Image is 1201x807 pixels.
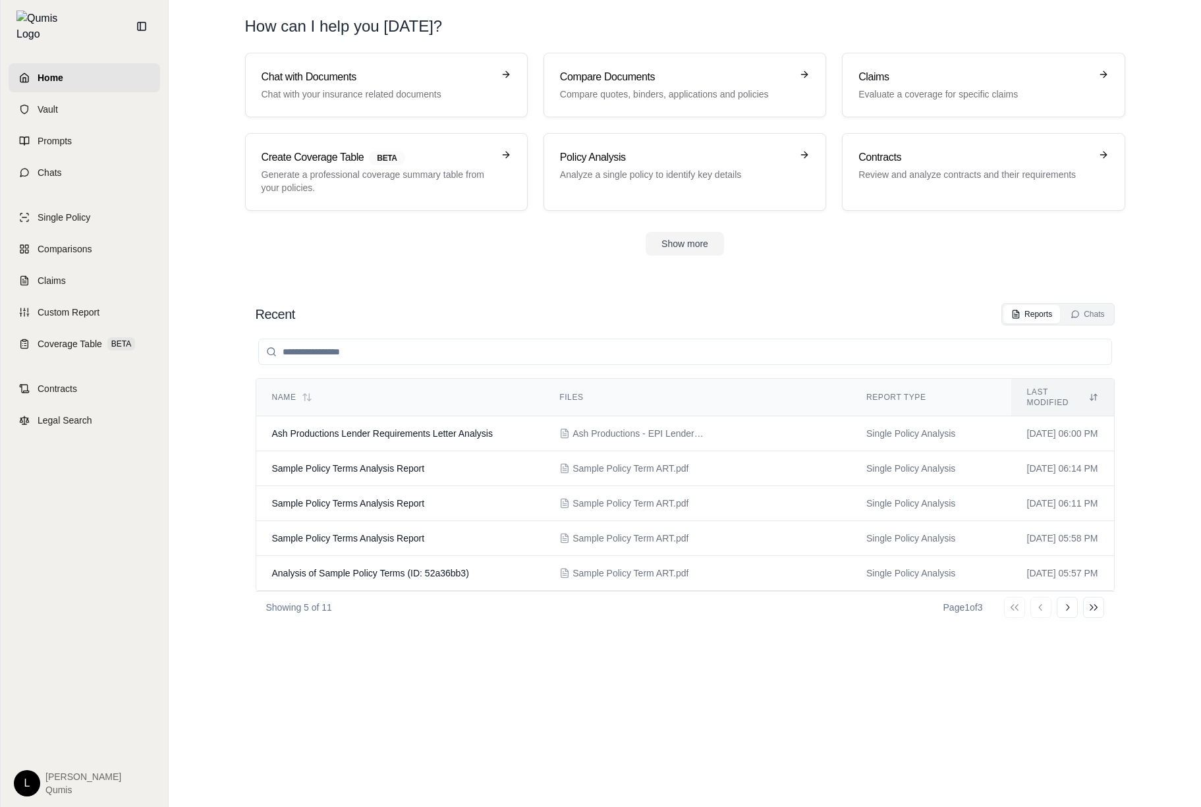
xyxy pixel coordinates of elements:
a: Coverage TableBETA [9,329,160,358]
td: Single Policy Analysis [851,556,1011,591]
a: Comparisons [9,235,160,264]
a: Vault [9,95,160,124]
button: Reports [1003,305,1060,323]
span: Sample Policy Terms Analysis Report [272,463,425,474]
img: Qumis Logo [16,11,66,42]
span: Contracts [38,382,77,395]
a: Single Policy [9,203,160,232]
span: Chats [38,166,62,179]
div: Chats [1071,309,1104,320]
p: Generate a professional coverage summary table from your policies. [262,168,493,194]
div: Page 1 of 3 [943,601,983,614]
a: Prompts [9,126,160,155]
a: Legal Search [9,406,160,435]
p: Review and analyze contracts and their requirements [858,168,1090,181]
span: Comparisons [38,242,92,256]
span: Sample Policy Terms Analysis Report [272,533,425,543]
a: Chats [9,158,160,187]
span: Claims [38,274,66,287]
p: Compare quotes, binders, applications and policies [560,88,791,101]
span: Analysis of Sample Policy Terms (ID: 52a36bb3) [272,568,469,578]
span: Ash Productions Lender Requirements Letter Analysis [272,428,493,439]
span: Legal Search [38,414,92,427]
h3: Chat with Documents [262,69,493,85]
span: Vault [38,103,58,116]
span: Home [38,71,63,84]
td: [DATE] 06:00 PM [1011,416,1114,451]
span: Sample Policy Term ART.pdf [573,532,688,545]
span: Qumis [45,783,121,796]
a: Custom Report [9,298,160,327]
a: Chat with DocumentsChat with your insurance related documents [245,53,528,117]
button: Chats [1063,305,1112,323]
span: Single Policy [38,211,90,224]
a: Contracts [9,374,160,403]
span: Prompts [38,134,72,148]
p: Showing 5 of 11 [266,601,332,614]
a: Home [9,63,160,92]
span: BETA [107,337,135,350]
a: Policy AnalysisAnalyze a single policy to identify key details [544,133,826,211]
th: Files [544,379,851,416]
td: [DATE] 06:14 PM [1011,451,1114,486]
h1: How can I help you [DATE]? [245,16,443,37]
td: Single Policy Analysis [851,451,1011,486]
div: Name [272,392,528,403]
a: ContractsReview and analyze contracts and their requirements [842,133,1125,211]
td: [DATE] 05:58 PM [1011,521,1114,556]
span: Sample Policy Term ART.pdf [573,462,688,475]
span: Sample Policy Term ART.pdf [573,497,688,510]
span: Sample Policy Term ART.pdf [573,567,688,580]
a: ClaimsEvaluate a coverage for specific claims [842,53,1125,117]
div: Reports [1011,309,1052,320]
td: Single Policy Analysis [851,486,1011,521]
p: Chat with your insurance related documents [262,88,493,101]
h3: Claims [858,69,1090,85]
h3: Create Coverage Table [262,150,493,165]
span: [PERSON_NAME] [45,770,121,783]
h3: Contracts [858,150,1090,165]
td: Single Policy Analysis [851,416,1011,451]
span: BETA [369,151,405,165]
span: Sample Policy Terms Analysis Report [272,498,425,509]
span: Custom Report [38,306,99,319]
p: Analyze a single policy to identify key details [560,168,791,181]
button: Collapse sidebar [131,16,152,37]
span: Coverage Table [38,337,102,350]
span: Ash Productions - EPI Lender Requirements Letter.pdf [573,427,704,440]
div: L [14,770,40,796]
h3: Policy Analysis [560,150,791,165]
th: Report Type [851,379,1011,416]
a: Compare DocumentsCompare quotes, binders, applications and policies [544,53,826,117]
td: Single Policy Analysis [851,521,1011,556]
h2: Recent [256,305,295,323]
button: Show more [646,232,724,256]
h3: Compare Documents [560,69,791,85]
td: [DATE] 06:11 PM [1011,486,1114,521]
a: Create Coverage TableBETAGenerate a professional coverage summary table from your policies. [245,133,528,211]
td: [DATE] 05:57 PM [1011,556,1114,591]
div: Last modified [1027,387,1098,408]
p: Evaluate a coverage for specific claims [858,88,1090,101]
a: Claims [9,266,160,295]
